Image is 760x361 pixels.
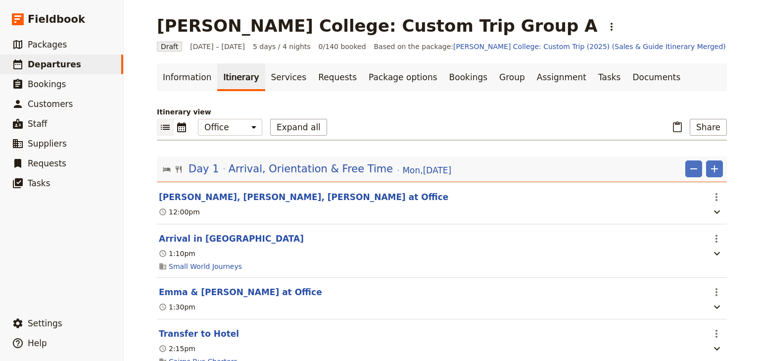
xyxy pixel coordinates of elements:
button: Edit this itinerary item [159,233,304,245]
a: Requests [312,63,363,91]
span: Settings [28,318,62,328]
a: Services [265,63,313,91]
a: Itinerary [217,63,265,91]
button: Paste itinerary item [669,119,686,136]
span: Suppliers [28,139,67,149]
button: Edit day information [163,161,451,176]
h1: [PERSON_NAME] College: Custom Trip Group A [157,16,597,36]
span: 0/140 booked [319,42,366,52]
button: Expand all [270,119,327,136]
a: Assignment [531,63,592,91]
span: Day 1 [189,161,219,176]
button: Actions [708,284,725,301]
span: Tasks [28,178,50,188]
span: Fieldbook [28,12,85,27]
span: [DATE] – [DATE] [190,42,245,52]
button: Calendar view [174,119,190,136]
span: Based on the package: [374,42,726,52]
span: Mon , [DATE] [402,164,451,176]
div: 1:10pm [159,249,195,258]
a: Tasks [592,63,627,91]
span: Requests [28,158,66,168]
button: Edit this itinerary item [159,191,448,203]
button: List view [157,119,174,136]
span: Staff [28,119,47,129]
div: 2:15pm [159,344,195,354]
p: Itinerary view [157,107,727,117]
a: Bookings [443,63,493,91]
button: Edit this itinerary item [159,286,322,298]
span: Packages [28,40,67,50]
button: Actions [708,325,725,342]
button: Actions [708,189,725,206]
span: Departures [28,59,81,69]
a: Package options [363,63,443,91]
span: 5 days / 4 nights [253,42,311,52]
button: Share [690,119,727,136]
span: Draft [157,42,182,52]
div: 12:00pm [159,207,200,217]
span: Bookings [28,79,66,89]
a: Documents [626,63,686,91]
span: Customers [28,99,73,109]
a: Information [157,63,217,91]
button: Add [706,160,723,177]
a: Group [493,63,531,91]
button: Actions [708,230,725,247]
span: Help [28,338,47,348]
button: Edit this itinerary item [159,328,239,340]
a: [PERSON_NAME] College: Custom Trip (2025) (Sales & Guide Itinerary Merged) [453,43,726,51]
span: Arrival, Orientation & Free Time [229,161,393,176]
div: 1:30pm [159,302,195,312]
button: Actions [603,18,620,35]
a: Small World Journeys [169,261,242,271]
button: Remove [685,160,702,177]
